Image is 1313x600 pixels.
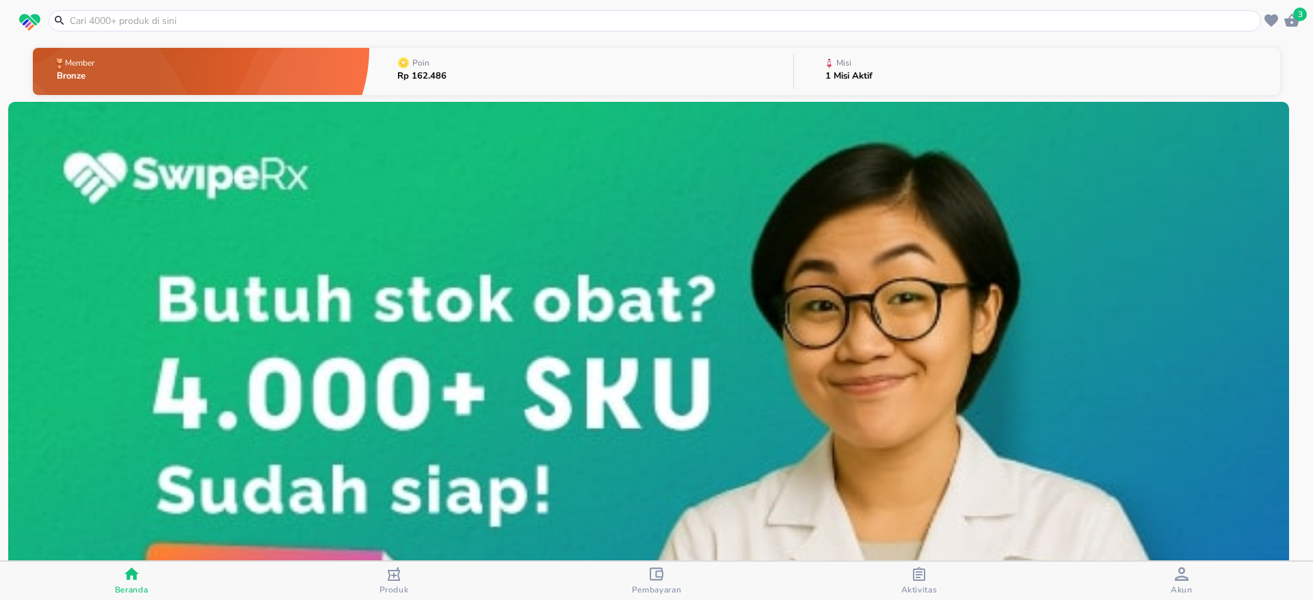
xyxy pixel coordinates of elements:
[1293,8,1307,21] span: 3
[33,44,369,98] button: MemberBronze
[263,562,525,600] button: Produk
[632,584,682,595] span: Pembayaran
[397,72,447,81] p: Rp 162.486
[369,44,793,98] button: PoinRp 162.486
[1282,10,1302,31] button: 3
[1050,562,1313,600] button: Akun
[68,14,1258,28] input: Cari 4000+ produk di sini
[1171,584,1193,595] span: Akun
[412,59,429,67] p: Poin
[115,584,148,595] span: Beranda
[19,14,40,31] img: logo_swiperx_s.bd005f3b.svg
[788,562,1050,600] button: Aktivitas
[794,44,1280,98] button: Misi1 Misi Aktif
[836,59,851,67] p: Misi
[380,584,409,595] span: Produk
[65,59,94,67] p: Member
[825,72,873,81] p: 1 Misi Aktif
[525,562,788,600] button: Pembayaran
[901,584,938,595] span: Aktivitas
[57,72,97,81] p: Bronze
